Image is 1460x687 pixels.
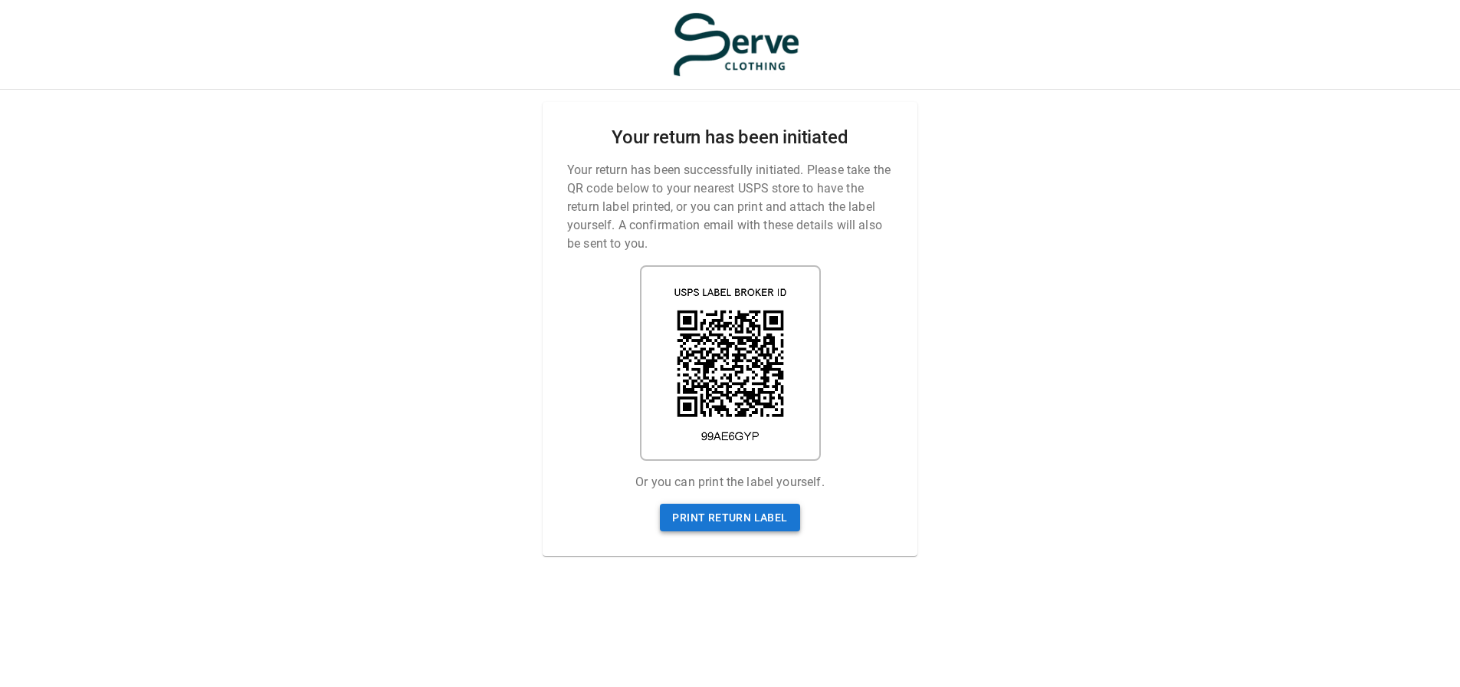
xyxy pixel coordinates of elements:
[567,161,893,253] p: Your return has been successfully initiated. Please take the QR code below to your nearest USPS s...
[612,127,848,149] h2: Your return has been initiated
[640,265,821,461] img: shipping label qr code
[672,12,799,77] img: serve-clothing.myshopify.com-3331c13f-55ad-48ba-bef5-e23db2fa8125
[635,473,824,491] p: Or you can print the label yourself.
[660,504,799,532] a: Print return label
